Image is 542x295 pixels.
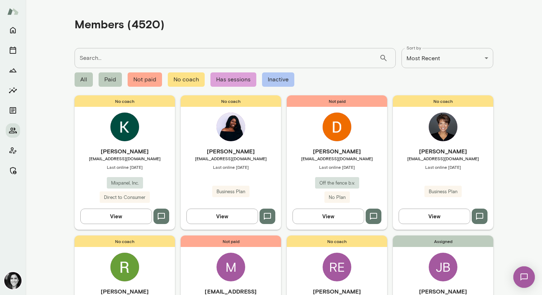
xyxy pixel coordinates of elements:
span: Business Plan [212,188,249,195]
div: Most Recent [401,48,493,68]
span: No Plan [324,194,350,201]
div: RE [323,253,351,281]
h6: [PERSON_NAME] [181,147,281,156]
span: [EMAIL_ADDRESS][DOMAIN_NAME] [181,156,281,161]
h6: [PERSON_NAME] [75,147,175,156]
span: Off the fence b.v. [315,180,359,187]
button: Home [6,23,20,37]
img: Jamie Albers [4,272,22,289]
span: Last online [DATE] [181,164,281,170]
button: View [399,209,470,224]
span: No coach [181,95,281,107]
button: View [186,209,258,224]
img: Mento [7,5,19,18]
span: Not paid [181,235,281,247]
span: Direct to Consumer [100,194,150,201]
button: Client app [6,143,20,158]
span: Not paid [287,95,387,107]
img: Cindy Matanane [429,113,457,141]
span: Business Plan [424,188,462,195]
button: Documents [6,103,20,118]
button: Manage [6,163,20,178]
span: Inactive [262,72,294,87]
span: All [75,72,93,87]
span: Last online [DATE] [393,164,493,170]
span: Last online [DATE] [287,164,387,170]
h6: [PERSON_NAME] [287,147,387,156]
div: M [217,253,245,281]
div: JB [429,253,457,281]
span: [EMAIL_ADDRESS][DOMAIN_NAME] [393,156,493,161]
span: Assigned [393,235,493,247]
img: Dany Kazadi [323,113,351,141]
span: No coach [287,235,387,247]
span: [EMAIL_ADDRESS][DOMAIN_NAME] [287,156,387,161]
span: Has sessions [210,72,256,87]
button: View [293,209,364,224]
span: No coach [168,72,205,87]
button: View [80,209,152,224]
span: Last online [DATE] [75,164,175,170]
span: Mixpanel, Inc. [107,180,143,187]
button: Insights [6,83,20,97]
img: Reid Hansen [110,253,139,281]
span: [EMAIL_ADDRESS][DOMAIN_NAME] [75,156,175,161]
span: No coach [75,95,175,107]
h6: [PERSON_NAME] [393,147,493,156]
button: Sessions [6,43,20,57]
span: No coach [75,235,175,247]
label: Sort by [406,45,421,51]
button: Members [6,123,20,138]
span: Paid [99,72,122,87]
button: Growth Plan [6,63,20,77]
span: Not paid [128,72,162,87]
span: No coach [393,95,493,107]
img: Shola Agunbiade [217,113,245,141]
h4: Members (4520) [75,17,165,31]
img: Kara Barcelon [110,113,139,141]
